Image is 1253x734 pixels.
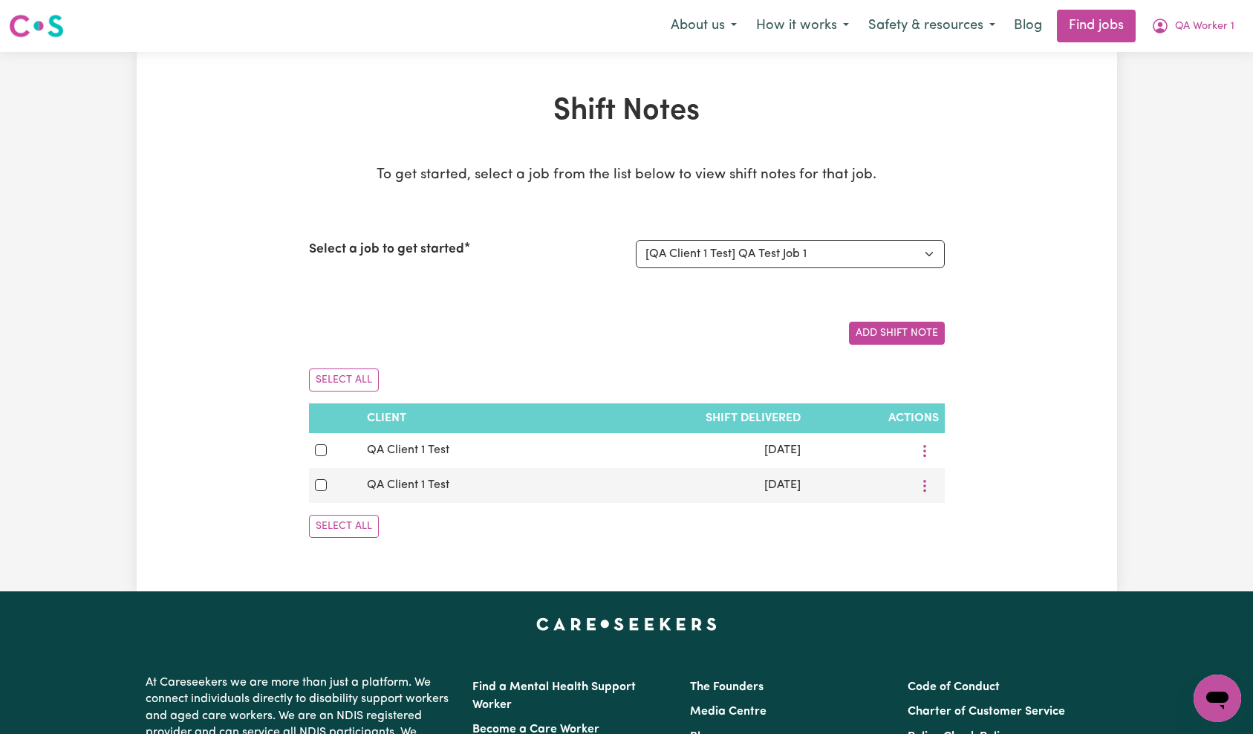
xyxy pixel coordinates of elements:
iframe: Button to launch messaging window [1194,675,1241,722]
button: More options [911,439,939,462]
td: [DATE] [570,468,807,503]
a: Find jobs [1057,10,1136,42]
a: Find a Mental Health Support Worker [472,681,636,711]
button: Add a new shift note for the selected job [849,322,945,345]
img: Careseekers logo [9,13,64,39]
button: How it works [746,10,859,42]
a: Careseekers logo [9,9,64,43]
a: Blog [1005,10,1051,42]
button: Select All [309,368,379,392]
h1: Shift Notes [309,94,945,129]
td: [DATE] [570,433,807,468]
p: To get started, select a job from the list below to view shift notes for that job. [309,165,945,186]
span: QA Worker 1 [1175,19,1234,35]
th: Shift delivered [570,403,807,433]
span: Client [367,412,406,424]
span: QA Client 1 Test [367,479,449,491]
a: Media Centre [690,706,767,718]
span: QA Client 1 Test [367,444,449,456]
a: Charter of Customer Service [908,706,1065,718]
a: Code of Conduct [908,681,1000,693]
a: Careseekers home page [536,618,717,630]
button: My Account [1142,10,1244,42]
button: Safety & resources [859,10,1005,42]
button: More options [911,474,939,497]
th: Actions [807,403,945,433]
a: The Founders [690,681,764,693]
button: About us [661,10,746,42]
label: Select a job to get started [309,240,464,259]
button: Select All [309,515,379,538]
